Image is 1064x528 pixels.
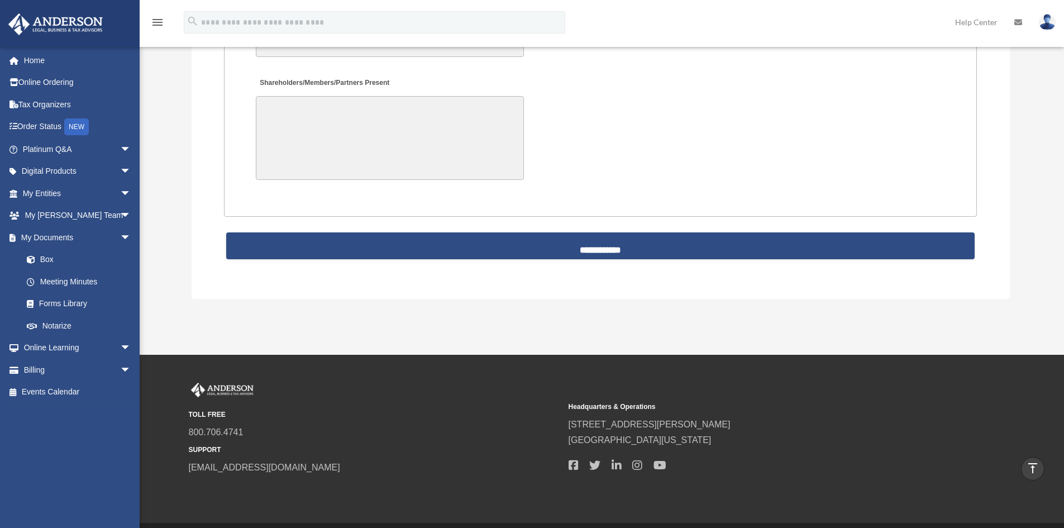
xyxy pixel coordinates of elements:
span: arrow_drop_down [120,226,142,249]
a: Platinum Q&Aarrow_drop_down [8,138,148,160]
a: [EMAIL_ADDRESS][DOMAIN_NAME] [189,463,340,472]
a: Events Calendar [8,381,148,403]
a: Tax Organizers [8,93,148,116]
a: Meeting Minutes [16,270,142,293]
a: Box [16,249,148,271]
div: NEW [64,118,89,135]
a: Digital Productsarrow_drop_down [8,160,148,183]
a: Billingarrow_drop_down [8,359,148,381]
span: arrow_drop_down [120,337,142,360]
a: [STREET_ADDRESS][PERSON_NAME] [569,420,731,429]
a: 800.706.4741 [189,427,244,437]
img: Anderson Advisors Platinum Portal [189,383,256,397]
span: arrow_drop_down [120,138,142,161]
span: arrow_drop_down [120,182,142,205]
i: menu [151,16,164,29]
a: Notarize [16,315,148,337]
i: vertical_align_top [1026,462,1039,475]
small: SUPPORT [189,444,561,456]
small: Headquarters & Operations [569,401,941,413]
a: Forms Library [16,293,148,315]
a: [GEOGRAPHIC_DATA][US_STATE] [569,435,712,445]
i: search [187,15,199,27]
span: arrow_drop_down [120,160,142,183]
img: User Pic [1039,14,1056,30]
a: My Documentsarrow_drop_down [8,226,148,249]
a: vertical_align_top [1021,457,1044,481]
a: Order StatusNEW [8,116,148,139]
img: Anderson Advisors Platinum Portal [5,13,106,35]
a: menu [151,20,164,29]
span: arrow_drop_down [120,204,142,227]
span: arrow_drop_down [120,359,142,382]
label: Shareholders/Members/Partners Present [256,76,392,91]
a: Online Ordering [8,72,148,94]
small: TOLL FREE [189,409,561,421]
a: Home [8,49,148,72]
a: Online Learningarrow_drop_down [8,337,148,359]
a: My Entitiesarrow_drop_down [8,182,148,204]
a: My [PERSON_NAME] Teamarrow_drop_down [8,204,148,227]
